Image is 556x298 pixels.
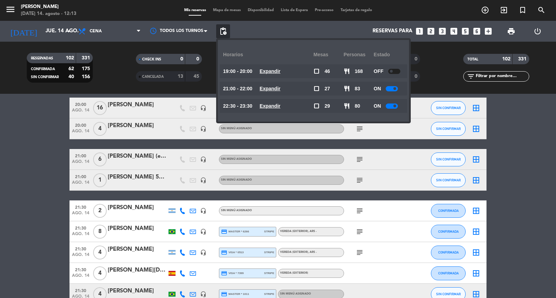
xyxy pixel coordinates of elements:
span: Vereda (EXTERIOR) [280,272,308,274]
span: Reservas para [373,28,412,34]
i: border_all [472,207,480,215]
div: Mesas [313,45,344,64]
i: looks_one [415,27,424,36]
i: headset_mic [200,249,206,256]
span: stripe [264,292,274,296]
span: , ARS - [308,230,317,233]
i: headset_mic [200,105,206,111]
span: 19:00 - 20:00 [223,67,252,75]
span: 21:00 [72,172,89,180]
span: 21:00 [72,151,89,159]
div: Horarios [223,45,313,64]
span: SIN CONFIRMAR [436,157,461,161]
span: SIN CONFIRMAR [436,127,461,131]
i: [DATE] [5,24,42,39]
span: 21:30 [72,286,89,294]
strong: 102 [502,57,510,61]
span: CANCELADA [142,75,164,78]
span: Sin menú asignado [280,292,311,295]
span: SIN CONFIRMAR [436,178,461,182]
i: subject [355,227,364,236]
span: 1 [93,173,107,187]
span: CONFIRMADA [438,250,459,254]
span: Tarjetas de regalo [337,8,376,12]
i: headset_mic [200,291,206,297]
strong: 331 [82,56,91,60]
span: 21:30 [72,224,89,232]
span: master * 6266 [221,229,249,235]
strong: 40 [68,74,74,79]
i: looks_two [426,27,435,36]
span: 4 [93,122,107,136]
span: 4 [93,246,107,259]
span: visa * 7399 [221,270,244,276]
i: subject [355,248,364,257]
i: power_settings_new [533,27,542,35]
span: SIN CONFIRMAR [436,106,461,110]
i: headset_mic [200,177,206,183]
i: exit_to_app [500,6,508,14]
span: CONFIRMADA [31,67,55,71]
button: CONFIRMADA [431,225,466,239]
span: 6 [93,152,107,166]
i: looks_5 [461,27,470,36]
span: 8 [93,225,107,239]
i: headset_mic [200,156,206,163]
i: subject [355,155,364,164]
span: 22:30 - 23:30 [223,102,252,110]
span: TOTAL [467,58,478,61]
span: ON [374,85,381,93]
i: credit_card [221,249,227,256]
span: visa * 0513 [221,249,244,256]
span: restaurant [344,85,350,92]
i: add_circle_outline [481,6,489,14]
span: Lista de Espera [277,8,311,12]
i: turned_in_not [518,6,527,14]
div: Estado [374,45,404,64]
span: stripe [264,250,274,255]
button: SIN CONFIRMAR [431,152,466,166]
div: [PERSON_NAME] [108,100,167,109]
span: check_box_outline_blank [313,85,320,92]
span: ago. 14 [72,108,89,116]
span: OFF [374,67,383,75]
i: search [537,6,546,14]
i: subject [355,125,364,133]
strong: 0 [415,57,419,61]
i: subject [355,207,364,215]
div: personas [344,45,374,64]
i: border_all [472,248,480,257]
span: SIN CONFIRMAR [436,292,461,296]
i: add_box [484,27,493,36]
i: looks_3 [438,27,447,36]
u: Expandir [260,86,280,91]
div: [DATE] 14. agosto - 12:13 [21,10,76,17]
span: 27 [325,85,330,93]
span: CONFIRMADA [438,209,459,213]
div: [PERSON_NAME] (en el vip) [108,152,167,161]
span: 4 [93,266,107,280]
button: CONFIRMADA [431,204,466,218]
i: subject [355,176,364,184]
strong: 156 [82,74,91,79]
i: border_all [472,104,480,112]
div: [PERSON_NAME] [108,121,167,130]
i: border_all [472,269,480,278]
i: headset_mic [200,208,206,214]
span: Pre-acceso [311,8,337,12]
button: CONFIRMADA [431,246,466,259]
span: Vereda (EXTERIOR) [280,251,317,254]
strong: 0 [180,57,183,61]
strong: 0 [415,74,419,79]
span: print [507,27,515,35]
i: credit_card [221,270,227,276]
span: ago. 14 [72,232,89,240]
span: pending_actions [219,27,227,35]
span: 16 [93,101,107,115]
span: 46 [325,67,330,75]
u: Expandir [260,68,280,74]
span: CONFIRMADA [438,230,459,233]
span: Sin menú asignado [221,209,252,212]
span: 21:00 - 22:00 [223,85,252,93]
span: Mapa de mesas [210,8,244,12]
